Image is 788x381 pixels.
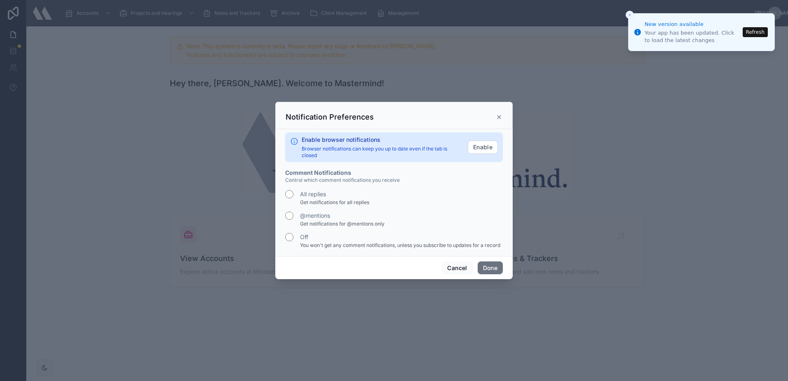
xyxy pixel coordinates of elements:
[300,212,330,220] label: @mentions
[300,199,369,206] span: Get notifications for all replies
[300,242,500,249] span: You won't get any comment notifications, unless you subscribe to updates for a record
[478,261,503,275] button: Done
[442,261,472,275] button: Cancel
[302,136,461,144] h2: Enable browser notifications
[285,169,503,177] h2: Comment Notifications
[300,190,326,198] label: All replies
[645,29,740,44] div: Your app has been updated. Click to load the latest changes
[645,20,740,28] div: New version available
[468,141,498,154] button: Enable
[286,112,374,122] h3: Notification Preferences
[743,27,768,37] button: Refresh
[300,221,385,227] span: Get notifications for @mentions only
[285,177,503,183] p: Control which comment notifications you receive
[300,233,308,241] label: Off
[626,11,634,19] button: Close toast
[302,146,461,159] p: Browser notifications can keep you up to date even if the tab is closed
